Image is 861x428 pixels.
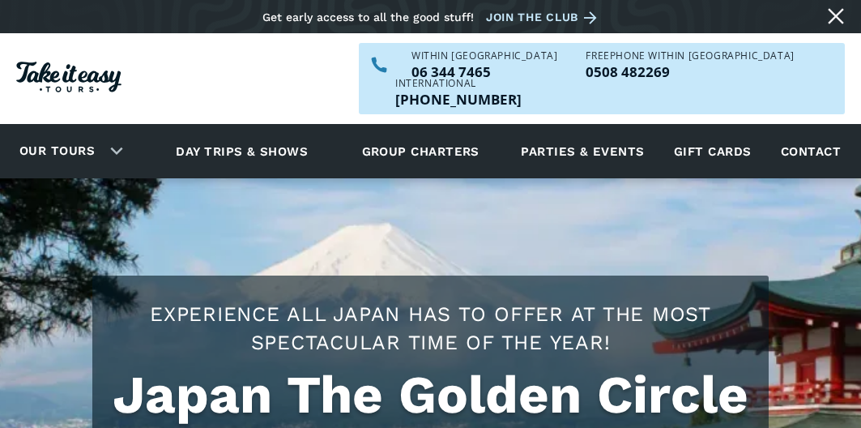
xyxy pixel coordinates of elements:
img: Take it easy Tours logo [16,62,121,92]
h1: Japan The Golden Circle [109,365,752,426]
h2: Experience all Japan has to offer at the most spectacular time of the year! [109,300,752,357]
a: Our tours [7,132,107,170]
a: Homepage [16,53,121,105]
div: Get early access to all the good stuff! [262,11,474,24]
div: International [395,79,522,88]
a: Call us outside of NZ on +6463447465 [395,92,522,106]
a: Call us freephone within NZ on 0508482269 [586,65,794,79]
a: Call us within NZ on 063447465 [411,65,557,79]
div: Freephone WITHIN [GEOGRAPHIC_DATA] [586,51,794,61]
p: [PHONE_NUMBER] [395,92,522,106]
a: Group charters [342,129,500,173]
a: Parties & events [513,129,652,173]
div: WITHIN [GEOGRAPHIC_DATA] [411,51,557,61]
p: 0508 482269 [586,65,794,79]
a: Join the club [486,7,603,28]
a: Day trips & shows [156,129,328,173]
a: Close message [823,3,849,29]
p: 06 344 7465 [411,65,557,79]
a: Gift cards [666,129,760,173]
a: Contact [773,129,849,173]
